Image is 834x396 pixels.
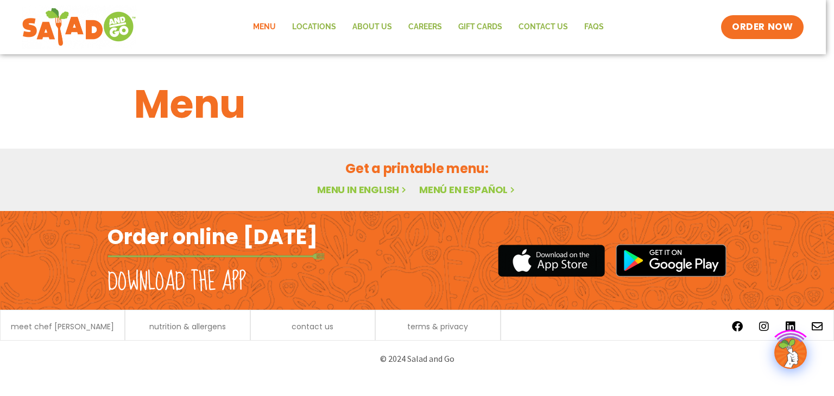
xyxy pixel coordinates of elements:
a: Locations [284,15,344,40]
a: nutrition & allergens [149,323,226,330]
img: google_play [616,244,726,277]
img: new-SAG-logo-768×292 [22,5,136,49]
a: terms & privacy [407,323,468,330]
span: ORDER NOW [732,21,793,34]
a: Menú en español [419,183,517,196]
img: appstore [498,243,605,278]
p: © 2024 Salad and Go [113,352,721,366]
img: fork [108,253,325,259]
h2: Download the app [108,267,246,297]
nav: Menu [245,15,612,40]
a: contact us [292,323,333,330]
a: ORDER NOW [721,15,804,39]
a: Menu in English [317,183,408,196]
h2: Get a printable menu: [134,159,700,178]
a: FAQs [576,15,612,40]
a: Contact Us [510,15,576,40]
a: meet chef [PERSON_NAME] [11,323,114,330]
a: Careers [400,15,450,40]
a: GIFT CARDS [450,15,510,40]
h1: Menu [134,75,700,133]
a: Menu [245,15,284,40]
a: About Us [344,15,400,40]
h2: Order online [DATE] [108,223,318,250]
